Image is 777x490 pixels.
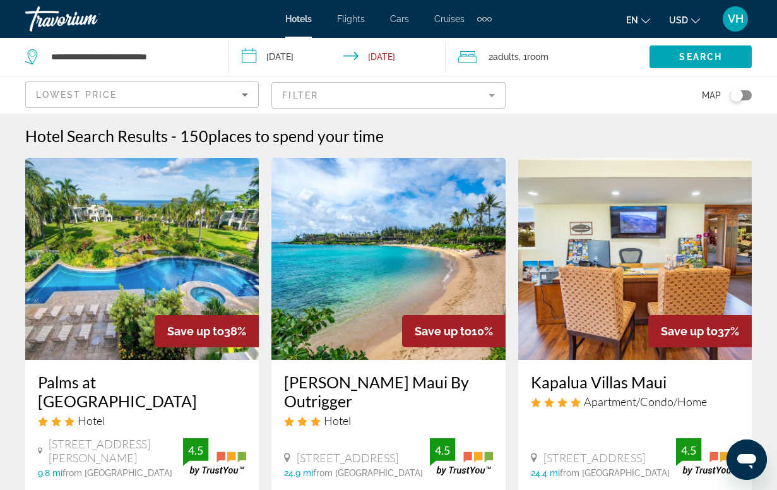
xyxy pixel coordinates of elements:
span: Hotel [324,414,351,427]
div: 4.5 [430,443,455,458]
div: 37% [648,315,752,347]
img: Hotel image [271,158,505,360]
div: 3 star Hotel [38,414,246,427]
span: 24.9 mi [284,468,313,478]
span: , 1 [519,48,549,66]
button: Toggle map [721,90,752,101]
span: 24.4 mi [531,468,560,478]
span: places to spend your time [208,126,384,145]
img: Hotel image [25,158,259,360]
h1: Hotel Search Results [25,126,168,145]
a: Hotels [285,14,312,24]
button: Extra navigation items [477,9,492,29]
a: Kapalua Villas Maui [531,373,739,391]
img: Hotel image [518,158,752,360]
div: 38% [155,315,259,347]
button: Search [649,45,752,68]
button: Change language [626,11,650,29]
button: Travelers: 2 adults, 0 children [446,38,649,76]
span: Save up to [415,325,472,338]
div: 3 star Hotel [284,414,492,427]
span: 9.8 mi [38,468,62,478]
iframe: Button to launch messaging window [727,439,767,480]
span: Adults [493,52,519,62]
h2: 150 [180,126,384,145]
img: trustyou-badge.svg [676,438,739,475]
span: [STREET_ADDRESS] [297,451,398,465]
span: Apartment/Condo/Home [584,395,707,409]
div: 4.5 [183,443,208,458]
div: 4.5 [676,443,701,458]
span: from [GEOGRAPHIC_DATA] [62,468,172,478]
span: en [626,15,638,25]
span: Map [702,87,721,104]
span: 2 [489,48,519,66]
span: - [171,126,177,145]
span: USD [669,15,688,25]
img: trustyou-badge.svg [430,438,493,475]
a: Cruises [434,14,465,24]
span: from [GEOGRAPHIC_DATA] [560,468,670,478]
button: Filter [271,81,505,109]
span: Save up to [661,325,718,338]
img: trustyou-badge.svg [183,438,246,475]
a: Flights [337,14,365,24]
span: Hotel [78,414,105,427]
a: [PERSON_NAME] Maui By Outrigger [284,373,492,410]
span: [STREET_ADDRESS] [543,451,645,465]
span: Save up to [167,325,224,338]
mat-select: Sort by [36,87,248,102]
span: from [GEOGRAPHIC_DATA] [313,468,423,478]
div: 4 star Apartment [531,395,739,409]
button: Check-in date: Sep 21, 2025 Check-out date: Sep 25, 2025 [229,38,446,76]
button: User Menu [719,6,752,32]
div: 10% [402,315,506,347]
a: Travorium [25,3,151,35]
button: Change currency [669,11,700,29]
span: Lowest Price [36,90,117,100]
span: [STREET_ADDRESS][PERSON_NAME] [49,437,183,465]
a: Palms at [GEOGRAPHIC_DATA] [38,373,246,410]
span: Room [527,52,549,62]
span: Search [679,52,722,62]
span: VH [728,13,744,25]
a: Cars [390,14,409,24]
